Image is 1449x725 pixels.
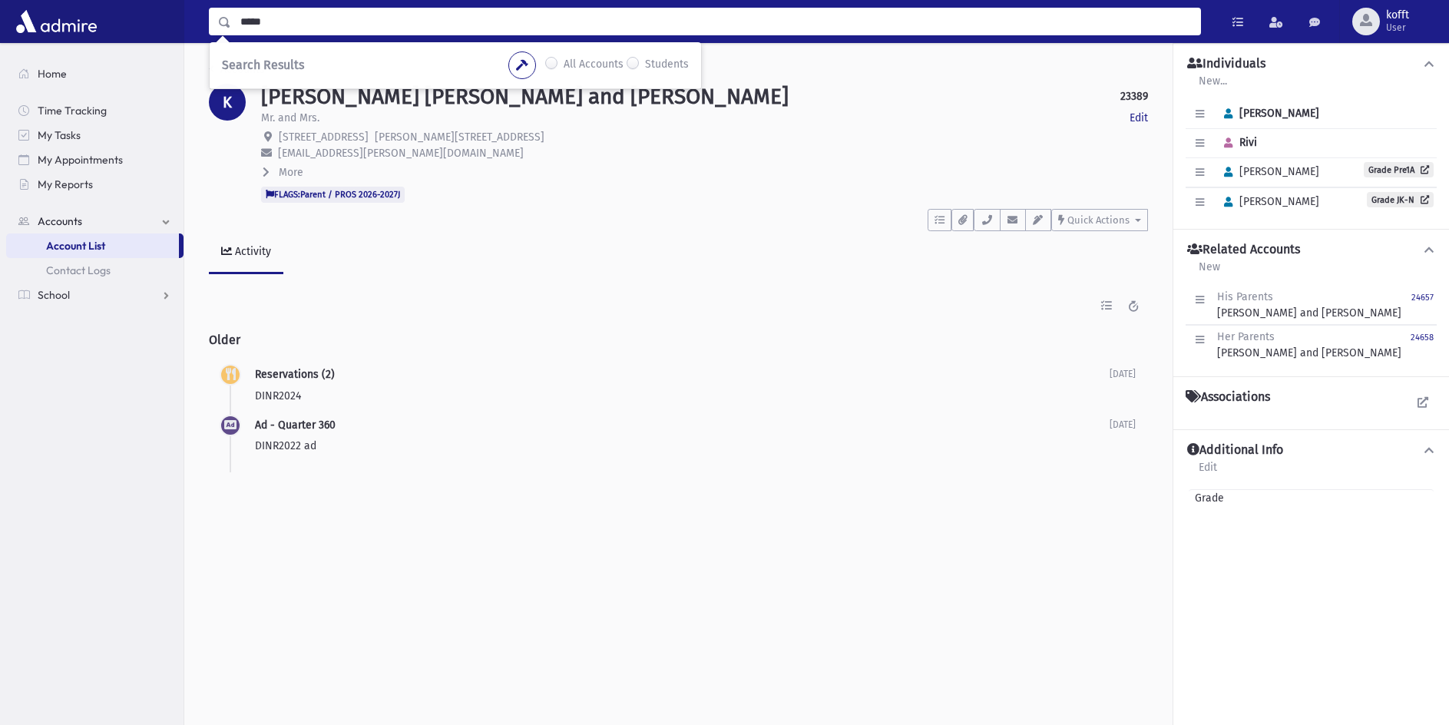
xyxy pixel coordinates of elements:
a: 24658 [1411,329,1434,361]
span: Grade [1189,490,1224,506]
span: Time Tracking [38,104,107,118]
span: Reservations (2) [255,368,335,381]
a: Grade Pre1A [1364,162,1434,177]
label: All Accounts [564,56,624,74]
span: kofft [1386,9,1409,22]
a: Contact Logs [6,258,184,283]
span: [STREET_ADDRESS] [279,131,369,144]
span: Rivi [1217,136,1257,149]
h4: Associations [1186,389,1270,405]
span: Account List [46,239,105,253]
h1: [PERSON_NAME] [PERSON_NAME] and [PERSON_NAME] [261,84,789,110]
span: Search Results [222,58,304,72]
button: Additional Info [1186,442,1437,459]
span: More [279,166,303,179]
a: 24657 [1411,289,1434,321]
h2: Older [209,320,1148,359]
span: My Tasks [38,128,81,142]
div: [PERSON_NAME] and [PERSON_NAME] [1217,329,1401,361]
button: Related Accounts [1186,242,1437,258]
div: [PERSON_NAME] and [PERSON_NAME] [1217,289,1401,321]
button: More [261,164,305,180]
p: DINR2024 [255,388,1110,404]
input: Search [231,8,1200,35]
a: New... [1198,72,1228,100]
span: [DATE] [1110,369,1136,379]
a: Activity [209,231,283,274]
span: [PERSON_NAME] [1217,195,1319,208]
span: Her Parents [1217,330,1275,343]
span: [PERSON_NAME][STREET_ADDRESS] [375,131,544,144]
span: [EMAIL_ADDRESS][PERSON_NAME][DOMAIN_NAME] [278,147,524,160]
small: 24658 [1411,333,1434,343]
span: Home [38,67,67,81]
p: Mr. and Mrs. [261,110,319,126]
h4: Additional Info [1187,442,1283,459]
span: Quick Actions [1067,214,1130,226]
span: School [38,288,70,302]
a: Accounts [6,209,184,233]
a: My Reports [6,172,184,197]
button: Individuals [1186,56,1437,72]
strong: 23389 [1120,88,1148,104]
span: His Parents [1217,290,1273,303]
span: Contact Logs [46,263,111,277]
p: DINR2022 ad [255,438,1110,454]
span: User [1386,22,1409,34]
span: Accounts [38,214,82,228]
a: Edit [1130,110,1148,126]
a: My Appointments [6,147,184,172]
span: My Appointments [38,153,123,167]
a: Grade JK-N [1367,192,1434,207]
a: My Tasks [6,123,184,147]
a: Account List [6,233,179,258]
button: Quick Actions [1051,209,1148,231]
div: K [209,84,246,121]
a: Time Tracking [6,98,184,123]
a: School [6,283,184,307]
span: [PERSON_NAME] [1217,107,1319,120]
a: Accounts [209,63,265,76]
a: Home [6,61,184,86]
a: New [1198,258,1221,286]
div: Activity [232,245,271,258]
h4: Related Accounts [1187,242,1300,258]
span: [PERSON_NAME] [1217,165,1319,178]
span: Ad - Quarter 360 [255,419,336,432]
label: Students [645,56,689,74]
small: 24657 [1411,293,1434,303]
span: [DATE] [1110,419,1136,430]
span: My Reports [38,177,93,191]
a: Edit [1198,459,1218,486]
span: FLAGS:Parent / PROS 2026-2027J [261,187,405,202]
h4: Individuals [1187,56,1265,72]
nav: breadcrumb [209,61,265,84]
img: AdmirePro [12,6,101,37]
